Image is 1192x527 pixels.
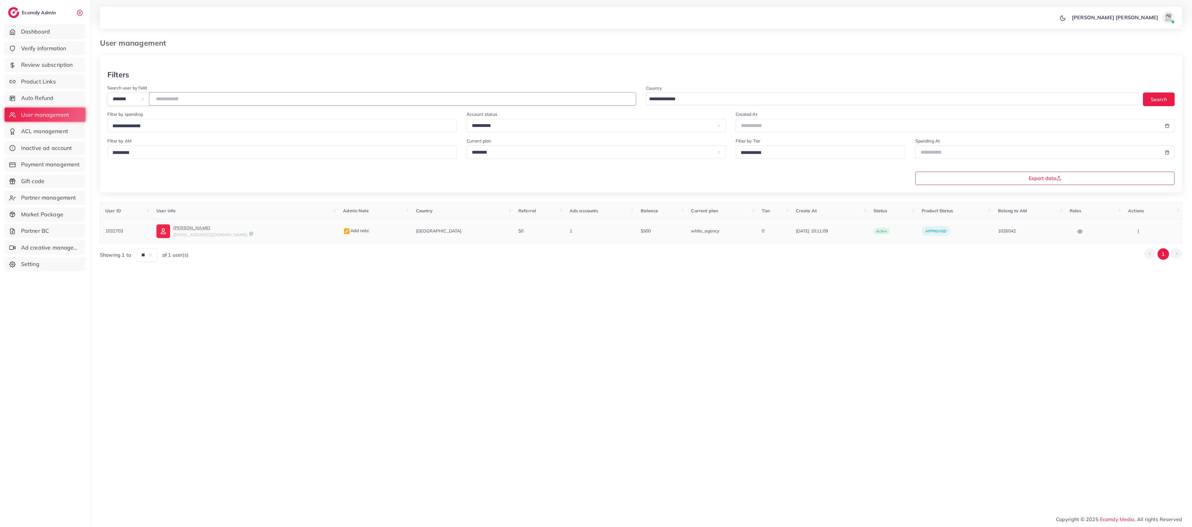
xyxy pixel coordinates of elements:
a: Ad creative management [5,241,85,255]
span: Status [874,208,887,214]
span: Showing 1 to [100,251,131,259]
a: logoEcomdy Admin [8,7,57,18]
span: Current plan [691,208,718,214]
span: Gift code [21,177,44,185]
label: Spending At [915,138,940,144]
span: Country [416,208,433,214]
input: Search for option [110,148,449,158]
span: Balance [641,208,658,214]
span: [EMAIL_ADDRESS][DOMAIN_NAME] [173,232,247,237]
button: Export data [915,172,1175,185]
label: Filter by spending [107,111,143,117]
span: Review subscription [21,61,73,69]
a: Product Links [5,74,85,89]
label: Search user by field [107,85,147,91]
a: Review subscription [5,58,85,72]
span: 1032703 [105,228,123,234]
label: Account status [467,111,497,117]
h2: Ecomdy Admin [22,10,57,16]
input: Search for option [110,121,449,131]
label: Current plan [467,138,491,144]
span: Partner management [21,194,76,202]
a: Partner BC [5,224,85,238]
span: Tier [762,208,770,214]
img: ic-user-info.36bf1079.svg [156,224,170,238]
h3: Filters [107,70,129,79]
a: Auto Refund [5,91,85,105]
a: Market Package [5,207,85,222]
span: Auto Refund [21,94,54,102]
span: Inactive ad account [21,144,72,152]
ul: Pagination [1144,248,1182,260]
button: Search [1143,92,1175,106]
span: Market Package [21,210,63,218]
span: Copyright © 2025 [1056,516,1182,523]
a: Verify information [5,41,85,56]
span: Add note [343,228,369,233]
img: avatar [1162,11,1175,24]
span: Roles [1070,208,1081,214]
img: 9CAL8B2pu8EFxCJHYAAAAldEVYdGRhdGU6Y3JlYXRlADIwMjItMTItMDlUMDQ6NTg6MzkrMDA6MDBXSlgLAAAAJXRFWHRkYXR... [249,232,253,236]
span: $500 [641,228,651,234]
span: Dashboard [21,28,50,36]
span: Ads accounts [570,208,598,214]
span: 1026042 [998,228,1016,234]
span: Admin Note [343,208,369,214]
span: Export data [1029,176,1061,181]
span: User ID [105,208,121,214]
p: [PERSON_NAME] [PERSON_NAME] [1072,14,1158,21]
span: Referral [518,208,536,214]
input: Search for option [738,148,897,158]
a: [PERSON_NAME] [PERSON_NAME]avatar [1068,11,1177,24]
span: [GEOGRAPHIC_DATA] [416,228,462,234]
span: Setting [21,260,39,268]
span: white_agency [691,228,719,234]
span: Verify information [21,44,66,52]
a: Dashboard [5,25,85,39]
span: 0 [762,228,764,234]
img: admin_note.cdd0b510.svg [343,227,350,235]
a: Inactive ad account [5,141,85,155]
span: ACL management [21,127,68,135]
a: ACL management [5,124,85,138]
span: Payment management [21,160,80,169]
a: Ecomdy Media [1100,516,1135,522]
span: Actions [1128,208,1144,214]
img: logo [8,7,19,18]
span: active [874,228,890,235]
label: Filter by Tier [736,138,760,144]
span: Belong to AM [998,208,1027,214]
input: Search for option [647,94,1130,104]
div: Search for option [646,92,1138,105]
a: [PERSON_NAME][EMAIL_ADDRESS][DOMAIN_NAME] [156,224,333,238]
span: Product Status [922,208,953,214]
a: Partner management [5,191,85,205]
label: Country [646,85,662,91]
span: $0 [518,228,523,234]
span: User info [156,208,175,214]
span: 1 [570,228,572,234]
label: Filter by AM [107,138,132,144]
h3: User management [100,38,171,47]
div: Search for option [107,146,457,159]
span: , All rights Reserved [1135,516,1182,523]
a: Payment management [5,157,85,172]
label: Created At [736,111,757,117]
span: Partner BC [21,227,49,235]
span: Create At [796,208,817,214]
span: Ad creative management [21,244,81,252]
div: Search for option [736,146,905,159]
span: of 1 user(s) [162,251,188,259]
a: Setting [5,257,85,271]
span: approved [925,229,946,233]
p: [PERSON_NAME] [173,224,247,232]
span: Product Links [21,78,56,86]
a: Gift code [5,174,85,188]
span: User management [21,111,69,119]
span: [DATE] 10:11:09 [796,228,864,234]
a: User management [5,108,85,122]
button: Go to page 1 [1158,248,1169,260]
div: Search for option [107,119,457,132]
